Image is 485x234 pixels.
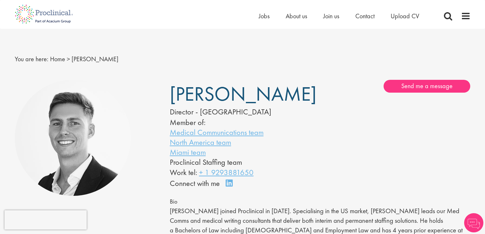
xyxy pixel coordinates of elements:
[15,80,131,196] img: George Watson
[170,157,301,167] li: Proclinical Staffing team
[4,210,87,230] iframe: reCAPTCHA
[67,55,70,63] span: >
[259,12,270,20] a: Jobs
[323,12,339,20] a: Join us
[384,80,470,93] a: Send me a message
[170,117,205,127] label: Member of:
[170,198,178,205] span: Bio
[170,127,264,137] a: Medical Communications team
[464,213,483,232] img: Chatbot
[50,55,65,63] a: breadcrumb link
[355,12,375,20] a: Contact
[170,106,301,117] div: Director - [GEOGRAPHIC_DATA]
[170,81,316,107] span: [PERSON_NAME]
[286,12,307,20] a: About us
[15,55,48,63] span: You are here:
[170,167,197,177] span: Work tel:
[170,137,231,147] a: North America team
[391,12,419,20] a: Upload CV
[199,167,254,177] a: + 1 9293881650
[72,55,118,63] span: [PERSON_NAME]
[170,147,206,157] a: Miami team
